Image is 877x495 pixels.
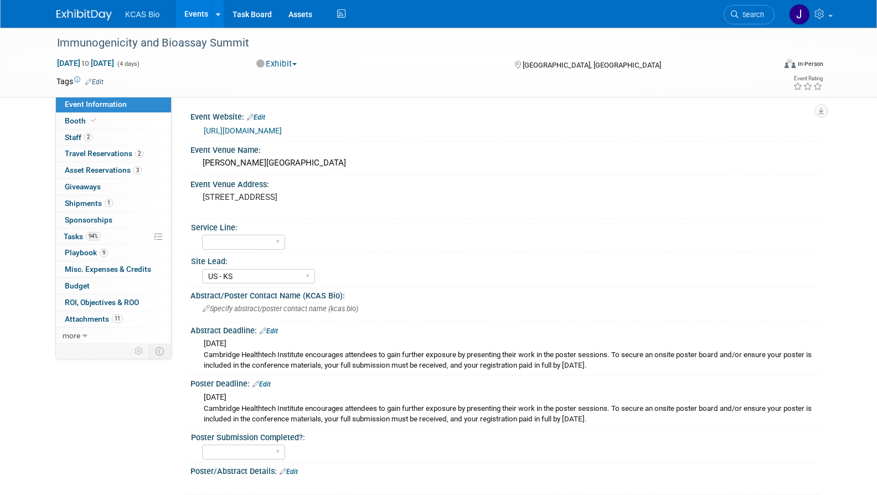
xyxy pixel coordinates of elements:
[56,261,171,277] a: Misc. Expenses & Credits
[84,133,92,141] span: 2
[190,463,821,477] div: Poster/Abstract Details:
[86,232,101,240] span: 94%
[739,11,764,19] span: Search
[56,179,171,195] a: Giveaways
[247,114,265,121] a: Edit
[65,100,127,109] span: Event Information
[149,344,172,358] td: Toggle Event Tabs
[199,154,812,172] div: [PERSON_NAME][GEOGRAPHIC_DATA]
[252,58,301,70] button: Exhibit
[724,5,775,24] a: Search
[56,162,171,178] a: Asset Reservations3
[64,232,101,241] span: Tasks
[125,10,159,19] span: KCAS Bio
[204,404,812,425] div: Cambridge Healthtech Institute encourages attendees to gain further exposure by presenting their ...
[100,249,108,257] span: 9
[191,253,816,267] div: Site Lead:
[204,393,226,401] span: [DATE]
[56,58,115,68] span: [DATE] [DATE]
[130,344,149,358] td: Personalize Event Tab Strip
[785,59,796,68] img: Format-Inperson.png
[56,328,171,344] a: more
[191,219,816,233] div: Service Line:
[65,298,139,307] span: ROI, Objectives & ROO
[56,76,104,87] td: Tags
[53,33,758,53] div: Immunogenicity and Bioassay Summit
[56,130,171,146] a: Staff2
[793,76,823,81] div: Event Rating
[112,314,123,323] span: 11
[116,60,140,68] span: (4 days)
[190,142,821,156] div: Event Venue Name:
[190,322,821,337] div: Abstract Deadline:
[56,278,171,294] a: Budget
[65,248,108,257] span: Playbook
[204,126,282,135] a: [URL][DOMAIN_NAME]
[203,192,441,202] pre: [STREET_ADDRESS]
[190,109,821,123] div: Event Website:
[260,327,278,335] a: Edit
[203,305,358,313] span: Specify abstract/poster contact name (kcas bio)
[105,199,113,207] span: 1
[63,331,80,340] span: more
[709,58,823,74] div: Event Format
[65,166,142,174] span: Asset Reservations
[56,113,171,129] a: Booth
[65,281,90,290] span: Budget
[56,195,171,212] a: Shipments1
[252,380,271,388] a: Edit
[190,375,821,390] div: Poster Deadline:
[56,146,171,162] a: Travel Reservations2
[91,117,96,123] i: Booth reservation complete
[56,245,171,261] a: Playbook9
[65,133,92,142] span: Staff
[135,149,143,158] span: 2
[80,59,91,68] span: to
[191,429,816,443] div: Poster Submission Completed?:
[56,311,171,327] a: Attachments11
[65,116,99,125] span: Booth
[56,212,171,228] a: Sponsorships
[789,4,810,25] img: Jocelyn King
[85,78,104,86] a: Edit
[65,314,123,323] span: Attachments
[65,149,143,158] span: Travel Reservations
[56,96,171,112] a: Event Information
[56,295,171,311] a: ROI, Objectives & ROO
[190,287,821,301] div: Abstract/Poster Contact Name (KCAS Bio):
[190,176,821,190] div: Event Venue Address:
[65,182,101,191] span: Giveaways
[65,215,112,224] span: Sponsorships
[523,61,661,69] span: [GEOGRAPHIC_DATA], [GEOGRAPHIC_DATA]
[56,229,171,245] a: Tasks94%
[204,339,226,348] span: [DATE]
[133,166,142,174] span: 3
[65,199,113,208] span: Shipments
[56,9,112,20] img: ExhibitDay
[280,468,298,476] a: Edit
[204,350,812,371] div: Cambridge Healthtech Institute encourages attendees to gain further exposure by presenting their ...
[797,60,823,68] div: In-Person
[65,265,151,274] span: Misc. Expenses & Credits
